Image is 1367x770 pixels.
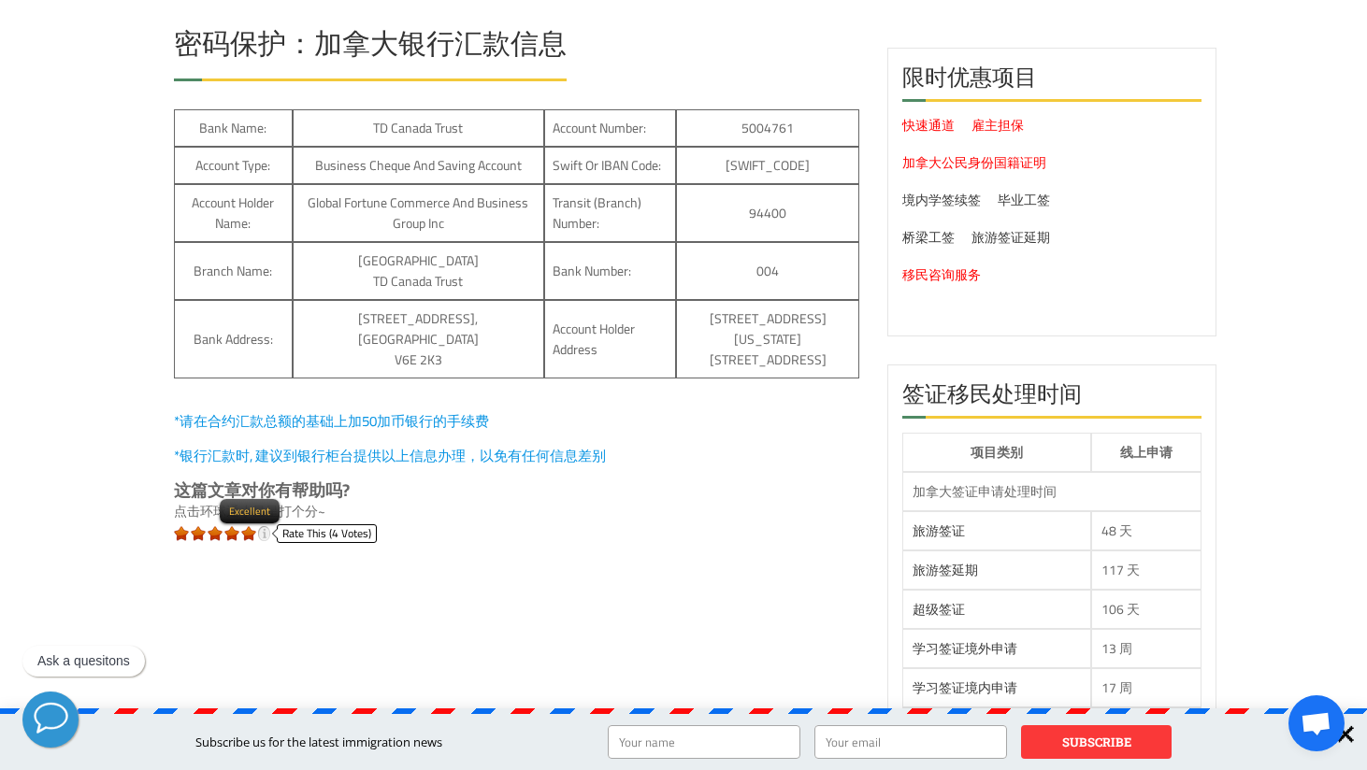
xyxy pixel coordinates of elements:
[1091,707,1202,747] td: 131 天
[676,242,859,300] td: 004
[608,725,800,759] input: Your name
[544,147,676,184] td: Swift or IBAN code:
[229,502,270,520] nobr: Excellent
[1062,734,1131,750] strong: SUBSCRIBE
[37,653,130,669] p: Ask a quesitons
[1091,629,1202,668] td: 13 周
[174,480,859,501] div: 这篇文章对你有帮助吗?
[544,184,676,242] td: Transit (Branch) number:
[913,558,978,582] a: 旅游签延期
[174,184,293,242] td: Account holder name:
[902,113,955,137] a: 快速通道
[293,109,544,147] td: TD Canada Trust
[676,147,859,184] td: [SWIFT_CODE]
[902,379,1202,419] h2: 签证移民处理时间
[1091,511,1202,550] td: 48 天
[293,242,544,300] td: [GEOGRAPHIC_DATA] TD Canada Trust
[174,29,567,67] h1: 密码保护：加拿大银行汇款信息
[174,109,293,147] td: Bank name:
[676,300,859,378] td: [STREET_ADDRESS][US_STATE] [STREET_ADDRESS]
[1091,550,1202,590] td: 117 天
[913,482,1191,501] div: 加拿大签证申请处理时间
[174,442,606,469] span: *银行汇款时, 建议到银行柜台提供以上信息办理，以免有任何信息差别
[913,676,1017,700] a: 学习签证境内申请
[544,109,676,147] td: Account number:
[174,300,293,378] td: Bank address:
[544,300,676,378] td: Account Holder address
[1288,695,1345,751] a: Open chat
[998,188,1050,212] a: 毕业工签
[902,263,981,287] a: 移民咨询服务
[195,734,442,750] span: Subscribe us for the latest immigration news
[814,725,1007,759] input: Your email
[902,433,1091,472] th: 项目类别
[293,300,544,378] td: [STREET_ADDRESS], [GEOGRAPHIC_DATA] V6E 2K3
[174,147,293,184] td: Account type:
[174,407,489,435] span: *请在合约汇款总额的基础上加50加币银行的手续费
[971,225,1050,250] a: 旅游签证延期
[293,147,544,184] td: Business Cheque and saving account
[971,113,1024,137] a: 雇主担保
[902,188,981,212] a: 境内学签续签
[902,63,1202,102] h2: 限时优惠项目
[1091,590,1202,629] td: 106 天
[902,150,1046,175] a: 加拿大公民身份国籍证明
[1091,668,1202,707] td: 17 周
[282,522,371,544] span: Rate this (4 Votes)
[1091,433,1202,472] th: 线上申请
[544,242,676,300] td: Bank Number:
[174,501,859,521] div: 点击环球通小星星打个分~
[676,184,859,242] td: 94400
[913,636,1017,661] a: 学习签证境外申请
[902,225,955,250] a: 桥梁工签
[293,184,544,242] td: Global Fortune Commerce and Business Group Inc
[913,519,965,543] a: 旅游签证
[913,597,965,621] a: 超级签证
[174,242,293,300] td: Branch name:
[676,109,859,147] td: 5004761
